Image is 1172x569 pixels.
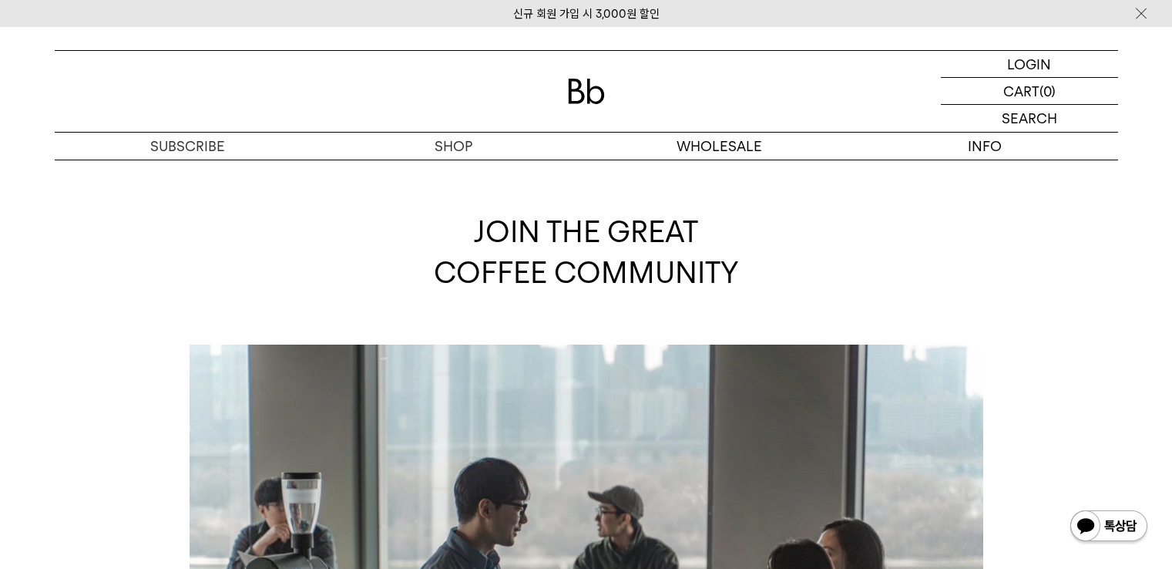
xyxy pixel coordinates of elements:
[1039,78,1056,104] p: (0)
[321,133,586,160] a: SHOP
[1069,509,1149,546] img: 카카오톡 채널 1:1 채팅 버튼
[586,133,852,160] p: WHOLESALE
[1002,105,1057,132] p: SEARCH
[852,133,1118,160] p: INFO
[941,78,1118,105] a: CART (0)
[55,133,321,160] a: SUBSCRIBE
[941,51,1118,78] a: LOGIN
[434,214,739,290] span: JOIN THE GREAT COFFEE COMMUNITY
[1007,51,1051,77] p: LOGIN
[568,79,605,104] img: 로고
[1003,78,1039,104] p: CART
[513,7,660,21] a: 신규 회원 가입 시 3,000원 할인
